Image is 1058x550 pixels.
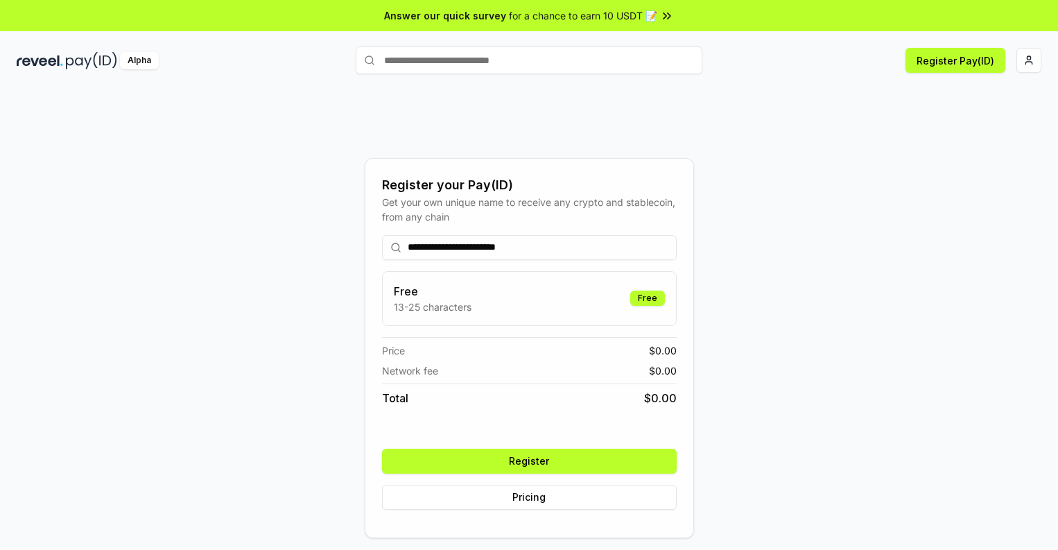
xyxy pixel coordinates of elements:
[509,8,657,23] span: for a chance to earn 10 USDT 📝
[120,52,159,69] div: Alpha
[66,52,117,69] img: pay_id
[384,8,506,23] span: Answer our quick survey
[382,485,677,510] button: Pricing
[382,175,677,195] div: Register your Pay(ID)
[905,48,1005,73] button: Register Pay(ID)
[382,390,408,406] span: Total
[382,343,405,358] span: Price
[649,363,677,378] span: $ 0.00
[630,291,665,306] div: Free
[394,300,471,314] p: 13-25 characters
[644,390,677,406] span: $ 0.00
[382,449,677,474] button: Register
[17,52,63,69] img: reveel_dark
[382,363,438,378] span: Network fee
[649,343,677,358] span: $ 0.00
[394,283,471,300] h3: Free
[382,195,677,224] div: Get your own unique name to receive any crypto and stablecoin, from any chain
